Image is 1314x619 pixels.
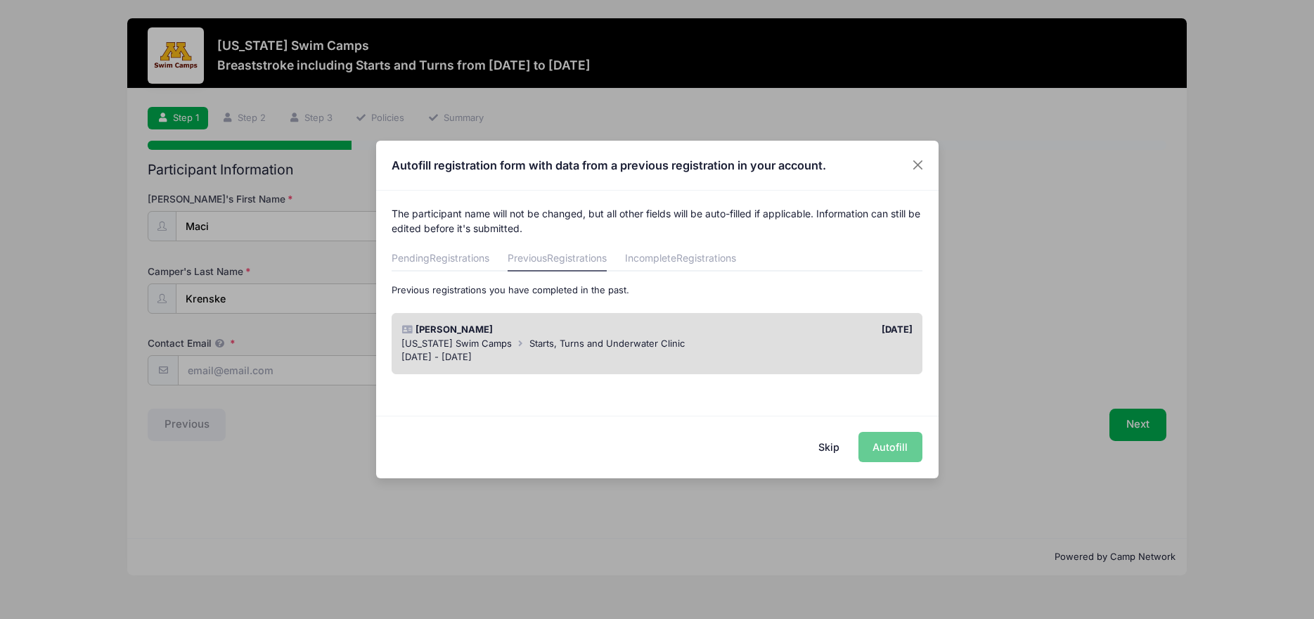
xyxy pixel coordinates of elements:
[392,157,826,174] h4: Autofill registration form with data from a previous registration in your account.
[529,338,685,349] span: Starts, Turns and Underwater Clinic
[905,153,930,178] button: Close
[392,283,922,298] p: Previous registrations you have completed in the past.
[392,206,922,236] p: The participant name will not be changed, but all other fields will be auto-filled if applicable....
[547,252,607,264] span: Registrations
[430,252,489,264] span: Registrations
[508,246,607,272] a: Previous
[401,338,512,349] span: [US_STATE] Swim Camps
[804,432,854,462] button: Skip
[392,246,489,272] a: Pending
[395,323,657,337] div: [PERSON_NAME]
[657,323,920,337] div: [DATE]
[401,350,913,364] div: [DATE] - [DATE]
[676,252,736,264] span: Registrations
[625,246,736,272] a: Incomplete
